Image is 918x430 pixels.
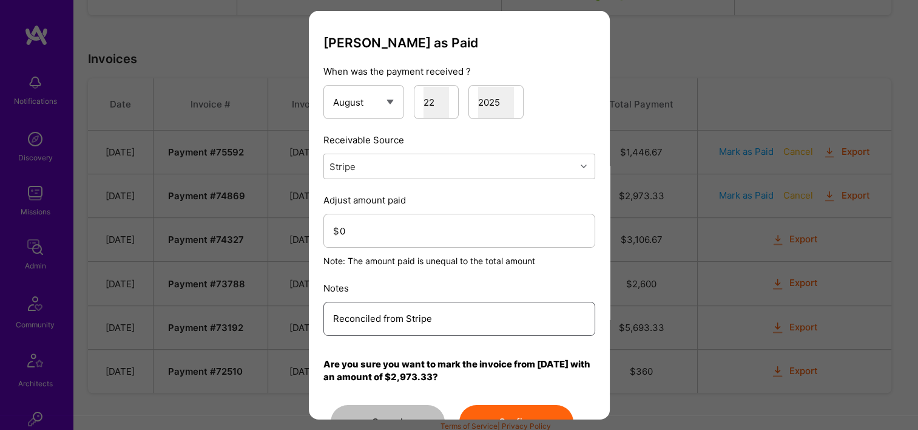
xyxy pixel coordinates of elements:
div: $ [333,224,340,237]
p: Note: The amount paid is unequal to the total amount [323,255,595,267]
div: Stripe [329,160,356,172]
p: Are you sure you want to mark the invoice from [DATE] with an amount of $2,973.33? [323,358,595,383]
p: Notes [323,282,595,295]
p: Adjust amount paid [323,194,595,206]
h3: [PERSON_NAME] as Paid [323,35,595,50]
input: memo [333,303,586,334]
div: modal [309,11,610,420]
p: Receivable Source [323,134,595,146]
i: icon Chevron [581,163,587,169]
p: When was the payment received ? [323,65,595,78]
